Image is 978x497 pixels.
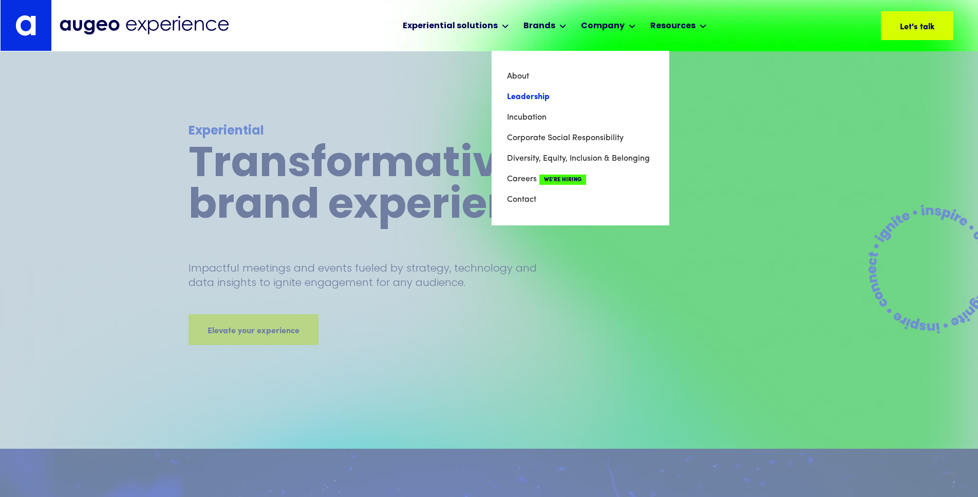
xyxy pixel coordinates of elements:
[492,51,669,225] nav: Company
[650,20,695,32] div: Resources
[581,20,625,32] div: Company
[507,128,654,148] a: Corporate Social Responsibility
[881,11,953,40] a: Let's talk
[507,66,654,87] a: About
[15,15,36,36] img: Augeo's "a" monogram decorative logo in white.
[539,175,586,185] span: We're Hiring
[523,20,555,32] div: Brands
[507,169,654,189] a: CareersWe're Hiring
[60,16,229,35] img: Augeo Experience business unit full logo in midnight blue.
[507,148,654,169] a: Diversity, Equity, Inclusion & Belonging
[507,107,654,128] a: Incubation
[507,189,654,210] a: Contact
[403,20,498,32] div: Experiential solutions
[507,87,654,107] a: Leadership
